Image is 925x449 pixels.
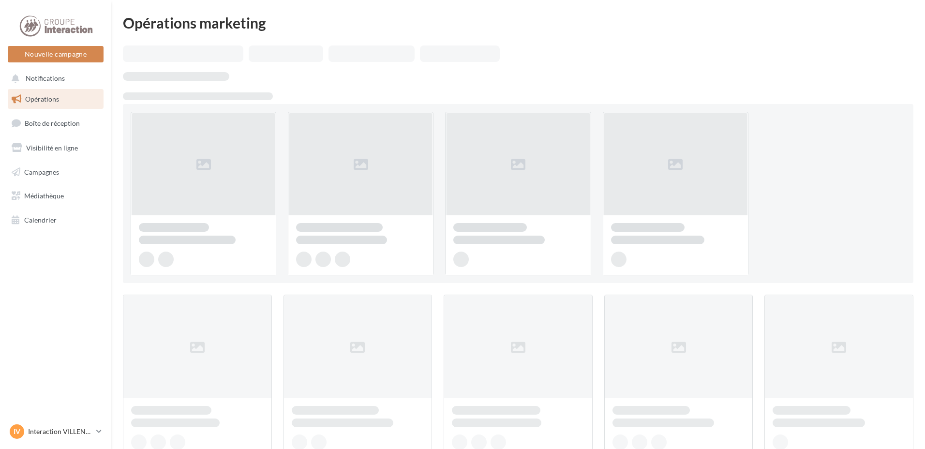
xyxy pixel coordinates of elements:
[6,186,105,206] a: Médiathèque
[8,46,104,62] button: Nouvelle campagne
[6,113,105,134] a: Boîte de réception
[6,210,105,230] a: Calendrier
[6,162,105,182] a: Campagnes
[26,144,78,152] span: Visibilité en ligne
[28,427,92,436] p: Interaction VILLENEUVE
[14,427,20,436] span: IV
[24,167,59,176] span: Campagnes
[24,216,57,224] span: Calendrier
[25,119,80,127] span: Boîte de réception
[6,138,105,158] a: Visibilité en ligne
[26,75,65,83] span: Notifications
[25,95,59,103] span: Opérations
[8,422,104,441] a: IV Interaction VILLENEUVE
[6,89,105,109] a: Opérations
[123,15,913,30] div: Opérations marketing
[24,192,64,200] span: Médiathèque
